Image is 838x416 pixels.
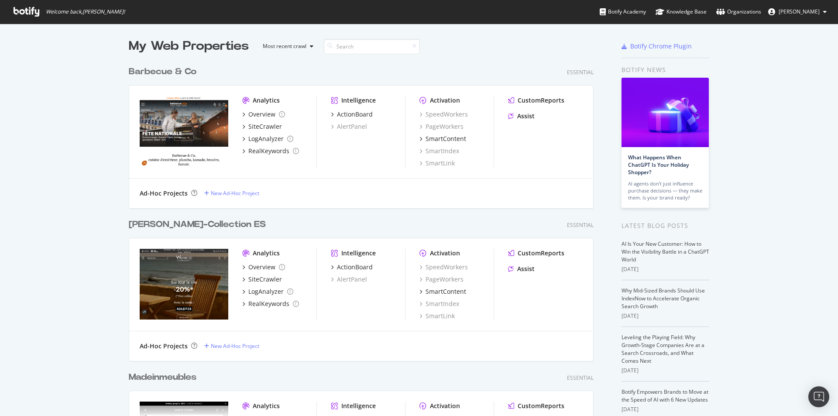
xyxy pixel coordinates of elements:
a: LogAnalyzer [242,134,293,143]
a: AlertPanel [331,122,367,131]
div: My Web Properties [129,38,249,55]
div: LogAnalyzer [248,287,284,296]
div: ActionBoard [337,110,373,119]
div: Botify Chrome Plugin [630,42,692,51]
div: SmartIndex [419,299,459,308]
div: Open Intercom Messenger [808,386,829,407]
a: Overview [242,110,285,119]
div: AI agents don’t just influence purchase decisions — they make them. Is your brand ready? [628,180,702,201]
span: Welcome back, [PERSON_NAME] ! [46,8,125,15]
a: AI Is Your New Customer: How to Win the Visibility Battle in a ChatGPT World [622,240,709,263]
a: ActionBoard [331,263,373,272]
div: Intelligence [341,249,376,258]
div: Intelligence [341,402,376,410]
div: [PERSON_NAME]-Collection ES [129,218,266,231]
a: Botify Chrome Plugin [622,42,692,51]
div: RealKeywords [248,147,289,155]
a: SpeedWorkers [419,110,468,119]
div: ActionBoard [337,263,373,272]
div: Essential [567,69,594,76]
div: LogAnalyzer [248,134,284,143]
a: ActionBoard [331,110,373,119]
div: Barbecue & Co [129,65,196,78]
a: PageWorkers [419,122,464,131]
a: New Ad-Hoc Project [204,189,259,197]
a: What Happens When ChatGPT Is Your Holiday Shopper? [628,154,689,176]
div: Assist [517,265,535,273]
a: PageWorkers [419,275,464,284]
button: [PERSON_NAME] [761,5,834,19]
div: [DATE] [622,265,709,273]
div: Activation [430,96,460,105]
div: SmartContent [426,134,466,143]
a: RealKeywords [242,147,299,155]
div: SiteCrawler [248,122,282,131]
a: Botify Empowers Brands to Move at the Speed of AI with 6 New Updates [622,388,708,403]
div: Overview [248,110,275,119]
a: Madeinmeubles [129,371,200,384]
a: [PERSON_NAME]-Collection ES [129,218,269,231]
div: [DATE] [622,406,709,413]
div: Intelligence [341,96,376,105]
a: SmartLink [419,159,455,168]
a: SmartContent [419,134,466,143]
a: LogAnalyzer [242,287,293,296]
a: RealKeywords [242,299,299,308]
div: SiteCrawler [248,275,282,284]
div: Organizations [716,7,761,16]
div: Essential [567,374,594,382]
a: Assist [508,265,535,273]
a: Overview [242,263,285,272]
div: CustomReports [518,96,564,105]
div: Ad-Hoc Projects [140,189,188,198]
div: New Ad-Hoc Project [211,189,259,197]
div: Latest Blog Posts [622,221,709,230]
a: AlertPanel [331,275,367,284]
div: Overview [248,263,275,272]
div: Analytics [253,402,280,410]
div: [DATE] [622,367,709,375]
a: SpeedWorkers [419,263,468,272]
div: Assist [517,112,535,120]
img: barbecue-co.com [140,96,228,167]
a: SiteCrawler [242,275,282,284]
a: Barbecue & Co [129,65,200,78]
a: CustomReports [508,96,564,105]
a: SmartContent [419,287,466,296]
div: RealKeywords [248,299,289,308]
div: Essential [567,221,594,229]
a: Why Mid-Sized Brands Should Use IndexNow to Accelerate Organic Search Growth [622,287,705,310]
div: Ad-Hoc Projects [140,342,188,351]
img: www.wanda-collection.es [140,249,228,320]
div: Analytics [253,249,280,258]
a: CustomReports [508,402,564,410]
a: SiteCrawler [242,122,282,131]
div: Madeinmeubles [129,371,196,384]
a: SmartIndex [419,147,459,155]
a: Assist [508,112,535,120]
a: New Ad-Hoc Project [204,342,259,350]
div: SmartContent [426,287,466,296]
div: CustomReports [518,249,564,258]
div: New Ad-Hoc Project [211,342,259,350]
input: Search [324,39,420,54]
div: [DATE] [622,312,709,320]
div: Analytics [253,96,280,105]
a: CustomReports [508,249,564,258]
div: Activation [430,249,460,258]
button: Most recent crawl [256,39,317,53]
div: Botify Academy [600,7,646,16]
div: Knowledge Base [656,7,707,16]
div: CustomReports [518,402,564,410]
div: Most recent crawl [263,44,306,49]
a: SmartLink [419,312,455,320]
